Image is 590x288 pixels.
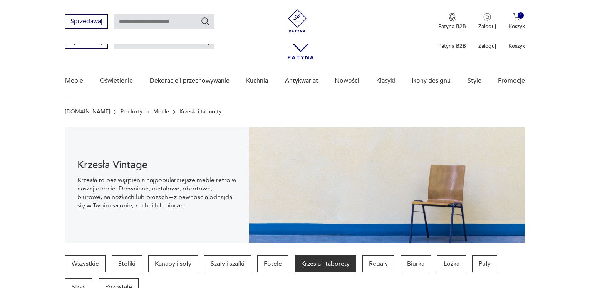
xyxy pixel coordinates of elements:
[401,255,431,272] a: Biurka
[518,12,524,19] div: 1
[201,17,210,26] button: Szukaj
[335,66,359,96] a: Nowości
[150,66,230,96] a: Dekoracje i przechowywanie
[148,255,198,272] a: Kanapy i sofy
[513,13,521,21] img: Ikona koszyka
[65,19,108,25] a: Sprzedawaj
[65,109,110,115] a: [DOMAIN_NAME]
[249,127,525,243] img: bc88ca9a7f9d98aff7d4658ec262dcea.jpg
[65,66,83,96] a: Meble
[286,9,309,32] img: Patyna - sklep z meblami i dekoracjami vintage
[438,23,466,30] p: Patyna B2B
[508,42,525,50] p: Koszyk
[376,66,395,96] a: Klasyki
[498,66,525,96] a: Promocje
[257,255,288,272] a: Fotele
[153,109,169,115] a: Meble
[65,39,108,45] a: Sprzedawaj
[483,13,491,21] img: Ikonka użytkownika
[437,255,466,272] a: Łóżka
[412,66,451,96] a: Ikony designu
[121,109,142,115] a: Produkty
[65,14,108,29] button: Sprzedawaj
[508,13,525,30] button: 1Koszyk
[295,255,356,272] a: Krzesła i taborety
[448,13,456,22] img: Ikona medalu
[478,42,496,50] p: Zaloguj
[508,23,525,30] p: Koszyk
[65,255,106,272] a: Wszystkie
[100,66,133,96] a: Oświetlenie
[478,23,496,30] p: Zaloguj
[246,66,268,96] a: Kuchnia
[179,109,221,115] p: Krzesła i taborety
[77,176,237,210] p: Krzesła to bez wątpienia najpopularniejsze meble retro w naszej ofercie. Drewniane, metalowe, obr...
[472,255,497,272] a: Pufy
[77,160,237,170] h1: Krzesła Vintage
[285,66,318,96] a: Antykwariat
[438,42,466,50] p: Patyna B2B
[438,13,466,30] a: Ikona medaluPatyna B2B
[204,255,251,272] a: Szafy i szafki
[438,13,466,30] button: Patyna B2B
[112,255,142,272] a: Stoliki
[362,255,394,272] a: Regały
[468,66,481,96] a: Style
[478,13,496,30] button: Zaloguj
